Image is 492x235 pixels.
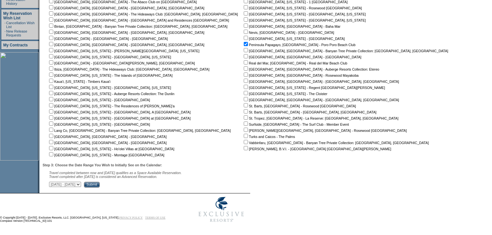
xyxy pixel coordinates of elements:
[242,6,362,10] nobr: [GEOGRAPHIC_DATA], [US_STATE] - Rosewood [GEOGRAPHIC_DATA]
[48,6,204,10] nobr: [GEOGRAPHIC_DATA], [GEOGRAPHIC_DATA] - [GEOGRAPHIC_DATA], [GEOGRAPHIC_DATA]
[242,12,366,16] nobr: [GEOGRAPHIC_DATA], [US_STATE] - [GEOGRAPHIC_DATA], [US_STATE]
[48,110,190,114] nobr: [GEOGRAPHIC_DATA], [US_STATE] - [GEOGRAPHIC_DATA], A [GEOGRAPHIC_DATA]
[49,171,182,175] span: Travel completed between now and [DATE] qualifies as a Space Available Reservation.
[48,141,167,145] nobr: [GEOGRAPHIC_DATA], [GEOGRAPHIC_DATA] - [GEOGRAPHIC_DATA]
[48,12,238,16] nobr: [GEOGRAPHIC_DATA], [GEOGRAPHIC_DATA] - The Hideaways Club: [GEOGRAPHIC_DATA], [GEOGRAPHIC_DATA]
[48,55,171,59] nobr: [GEOGRAPHIC_DATA], [US_STATE] - [GEOGRAPHIC_DATA], [US_STATE]
[48,122,150,126] nobr: [GEOGRAPHIC_DATA], [US_STATE] - [GEOGRAPHIC_DATA]
[242,43,355,47] nobr: Peninsula Papagayo, [GEOGRAPHIC_DATA] - Poro Poro Beach Club
[242,37,345,41] nobr: [GEOGRAPHIC_DATA], [US_STATE] - [GEOGRAPHIC_DATA]
[242,61,347,65] nobr: Real del Mar, [GEOGRAPHIC_DATA] - Real del Mar Beach Club
[48,116,190,120] nobr: [GEOGRAPHIC_DATA], [US_STATE] - [GEOGRAPHIC_DATA] at [GEOGRAPHIC_DATA]
[242,92,327,96] nobr: [GEOGRAPHIC_DATA], [US_STATE] - The Cloister
[119,216,143,219] a: PRIVACY POLICY
[242,141,429,145] nobr: Vabbinfaru, [GEOGRAPHIC_DATA] - Banyan Tree Private Collection: [GEOGRAPHIC_DATA], [GEOGRAPHIC_DATA]
[48,61,195,65] nobr: [GEOGRAPHIC_DATA] - [GEOGRAPHIC_DATA][PERSON_NAME], [GEOGRAPHIC_DATA]
[84,182,100,188] input: Submit
[48,24,228,28] nobr: Bintan, [GEOGRAPHIC_DATA] - Banyan Tree Private Collection: [GEOGRAPHIC_DATA], [GEOGRAPHIC_DATA]
[242,24,340,28] nobr: [GEOGRAPHIC_DATA], [GEOGRAPHIC_DATA] - Baha Mar
[49,175,157,179] nobr: Travel completed after [DATE] is considered an Advanced Reservation.
[6,21,35,29] a: Cancellation Wish List
[48,153,164,157] nobr: [GEOGRAPHIC_DATA], [US_STATE] - Montage [GEOGRAPHIC_DATA]
[242,67,379,71] nobr: [GEOGRAPHIC_DATA], [GEOGRAPHIC_DATA] - Auberge Resorts Collection: Etereo
[48,49,200,53] nobr: [GEOGRAPHIC_DATA], [US_STATE] - [PERSON_NAME][GEOGRAPHIC_DATA], [US_STATE]
[48,92,174,96] nobr: [GEOGRAPHIC_DATA], [US_STATE] - Auberge Resorts Collection: The Dunlin
[242,86,385,90] nobr: [GEOGRAPHIC_DATA], [US_STATE] - Regent [GEOGRAPHIC_DATA][PERSON_NAME]
[242,129,407,132] nobr: [PERSON_NAME][GEOGRAPHIC_DATA], [GEOGRAPHIC_DATA] - Rosewood [GEOGRAPHIC_DATA]
[242,116,398,120] nobr: St. Tropez, [GEOGRAPHIC_DATA] - La Reserve: [GEOGRAPHIC_DATA], [GEOGRAPHIC_DATA]
[242,98,399,102] nobr: [GEOGRAPHIC_DATA], [GEOGRAPHIC_DATA] - [GEOGRAPHIC_DATA], [GEOGRAPHIC_DATA]
[3,43,28,47] a: My Contracts
[48,67,210,71] nobr: Ibiza, [GEOGRAPHIC_DATA] - The Hideaways Club: [GEOGRAPHIC_DATA], [GEOGRAPHIC_DATA]
[242,104,356,108] nobr: St. Barts, [GEOGRAPHIC_DATA] - Rosewood [GEOGRAPHIC_DATA]
[192,193,250,226] img: Exclusive Resorts
[242,73,359,77] nobr: [GEOGRAPHIC_DATA], [GEOGRAPHIC_DATA] - Rosewood Mayakoba
[242,147,391,151] nobr: [PERSON_NAME], B.V.I. - [GEOGRAPHIC_DATA] [GEOGRAPHIC_DATA][PERSON_NAME]
[242,80,399,83] nobr: [GEOGRAPHIC_DATA], [GEOGRAPHIC_DATA] - [GEOGRAPHIC_DATA], [GEOGRAPHIC_DATA]
[48,31,204,34] nobr: [GEOGRAPHIC_DATA], [GEOGRAPHIC_DATA] - [GEOGRAPHIC_DATA], [GEOGRAPHIC_DATA]
[48,86,171,90] nobr: [GEOGRAPHIC_DATA], [US_STATE] - [GEOGRAPHIC_DATA], [US_STATE]
[242,110,376,114] nobr: St. Barts, [GEOGRAPHIC_DATA] - [GEOGRAPHIC_DATA], [GEOGRAPHIC_DATA]
[242,122,349,126] nobr: Surfside, [GEOGRAPHIC_DATA] - The Surf Club - Member Event
[48,135,167,139] nobr: [GEOGRAPHIC_DATA], [GEOGRAPHIC_DATA] - [GEOGRAPHIC_DATA]
[242,18,366,22] nobr: [GEOGRAPHIC_DATA], [US_STATE] - [GEOGRAPHIC_DATA], [US_STATE]
[6,29,27,37] a: New Release Requests
[242,55,361,59] nobr: [GEOGRAPHIC_DATA], [GEOGRAPHIC_DATA] - [GEOGRAPHIC_DATA]
[3,11,32,20] a: My Reservation Wish List
[242,31,334,34] nobr: Nevis, [GEOGRAPHIC_DATA] - [GEOGRAPHIC_DATA]
[48,129,231,132] nobr: Lang Co, [GEOGRAPHIC_DATA] - Banyan Tree Private Collection: [GEOGRAPHIC_DATA], [GEOGRAPHIC_DATA]
[242,49,448,53] nobr: [GEOGRAPHIC_DATA], [GEOGRAPHIC_DATA] - Banyan Tree Private Collection: [GEOGRAPHIC_DATA], [GEOGRA...
[242,135,295,139] nobr: Turks and Caicos - The Palms
[48,147,174,151] nobr: [GEOGRAPHIC_DATA], [US_STATE] - Ho'olei Villas at [GEOGRAPHIC_DATA]
[145,216,166,219] a: TERMS OF USE
[48,73,172,77] nobr: [GEOGRAPHIC_DATA], [US_STATE] - The Islands of [GEOGRAPHIC_DATA]
[43,163,162,167] b: Step 3: Choose the Date Range You Wish to Initially See on the Calendar:
[48,18,229,22] nobr: [GEOGRAPHIC_DATA], [GEOGRAPHIC_DATA] - [GEOGRAPHIC_DATA] and Residences [GEOGRAPHIC_DATA]
[48,37,168,41] nobr: [GEOGRAPHIC_DATA] - [GEOGRAPHIC_DATA] - [GEOGRAPHIC_DATA]
[48,80,110,83] nobr: Kaua'i, [US_STATE] - Timbers Kaua'i
[48,98,150,102] nobr: [GEOGRAPHIC_DATA], [US_STATE] - [GEOGRAPHIC_DATA]
[48,104,175,108] nobr: [GEOGRAPHIC_DATA], [US_STATE] - The Residences of [PERSON_NAME]'a
[48,43,204,47] nobr: [GEOGRAPHIC_DATA], [GEOGRAPHIC_DATA] - [GEOGRAPHIC_DATA], [GEOGRAPHIC_DATA]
